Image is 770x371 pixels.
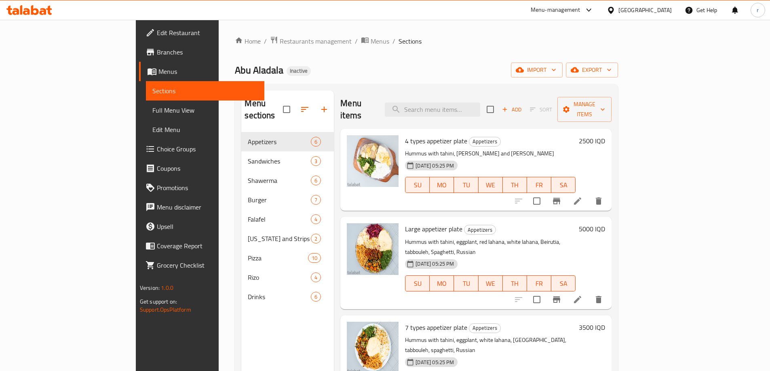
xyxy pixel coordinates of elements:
button: TU [454,177,478,193]
span: import [517,65,556,75]
span: 4 [311,216,321,223]
span: Full Menu View [152,105,258,115]
a: Menu disclaimer [139,197,264,217]
span: [DATE] 05:25 PM [412,358,457,366]
button: delete [589,191,608,211]
span: r [757,6,759,15]
div: items [308,253,321,263]
h2: Menu items [340,97,375,122]
span: SU [409,278,426,289]
span: 10 [308,254,321,262]
span: MO [433,179,451,191]
span: Sort sections [295,100,314,119]
div: items [311,176,321,185]
span: Sandwiches [248,156,311,166]
span: Appetizers [464,225,496,235]
span: TH [506,179,524,191]
div: items [311,137,321,147]
a: Menus [361,36,389,46]
span: Grocery Checklist [157,260,258,270]
button: SU [405,275,430,291]
button: Manage items [557,97,612,122]
li: / [264,36,267,46]
a: Sections [146,81,264,101]
span: Version: [140,283,160,293]
button: delete [589,290,608,309]
span: Select to update [528,193,545,210]
button: Branch-specific-item [547,191,566,211]
span: Appetizers [469,137,500,146]
div: Sandwiches3 [241,151,334,171]
span: [DATE] 05:25 PM [412,260,457,268]
div: Shawerma6 [241,171,334,190]
a: Restaurants management [270,36,352,46]
button: WE [479,275,503,291]
div: Falafel [248,214,311,224]
button: MO [430,275,454,291]
span: WE [482,278,500,289]
span: Sections [152,86,258,96]
div: items [311,156,321,166]
span: Sections [399,36,422,46]
span: Edit Restaurant [157,28,258,38]
p: Hummus with tahini, [PERSON_NAME] and [PERSON_NAME] [405,149,576,159]
span: SA [555,278,572,289]
div: Kentucky and Strips [248,234,311,243]
span: Menus [371,36,389,46]
span: 4 types appetizer plate [405,135,467,147]
span: Choice Groups [157,144,258,154]
span: TU [457,179,475,191]
a: Edit menu item [573,196,582,206]
span: Inactive [287,67,311,74]
a: Grocery Checklist [139,256,264,275]
button: export [566,63,618,78]
button: SA [551,275,576,291]
span: 6 [311,138,321,146]
span: Appetizers [248,137,311,147]
span: Shawerma [248,176,311,185]
span: SU [409,179,426,191]
span: FR [530,179,548,191]
span: [US_STATE] and Strips [248,234,311,243]
span: MO [433,278,451,289]
h6: 3500 IQD [579,322,605,333]
span: Select section first [525,103,557,116]
span: export [572,65,612,75]
h6: 2500 IQD [579,135,605,147]
span: Edit Menu [152,125,258,134]
button: MO [430,177,454,193]
button: TU [454,275,478,291]
div: [US_STATE] and Strips2 [241,229,334,248]
a: Full Menu View [146,101,264,120]
h6: 5000 IQD [579,223,605,235]
a: Support.OpsPlatform [140,304,191,315]
div: items [311,234,321,243]
span: Branches [157,47,258,57]
div: Menu-management [531,5,580,15]
input: search [385,103,480,117]
button: TH [503,177,527,193]
span: Large appetizer plate [405,223,462,235]
span: 1.0.0 [161,283,173,293]
span: 2 [311,235,321,243]
img: Large appetizer plate [347,223,399,275]
div: Drinks6 [241,287,334,306]
span: Appetizers [469,323,500,333]
span: Burger [248,195,311,205]
span: Select to update [528,291,545,308]
div: Appetizers6 [241,132,334,151]
button: import [511,63,563,78]
div: Appetizers [469,137,501,147]
a: Branches [139,42,264,62]
span: Promotions [157,183,258,193]
div: items [311,214,321,224]
div: Pizza [248,253,308,263]
div: Inactive [287,66,311,76]
span: Drinks [248,292,311,302]
span: Select section [482,101,499,118]
span: WE [482,179,500,191]
li: / [355,36,358,46]
span: Coupons [157,163,258,173]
